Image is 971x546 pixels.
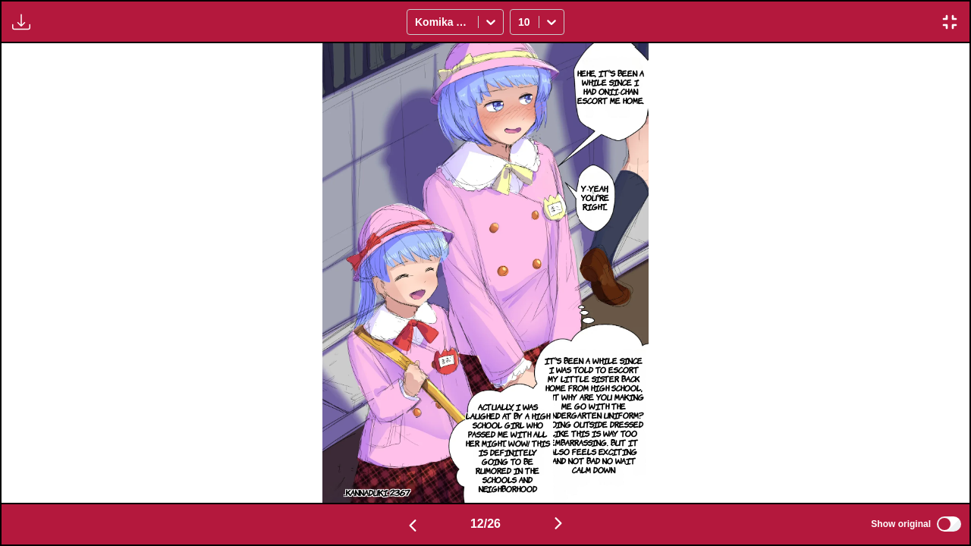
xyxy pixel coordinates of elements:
img: Previous page [404,516,422,535]
p: Actually, I was laughed at by a high school girl who passed me with all her might. Wow! This is d... [463,399,553,496]
span: Show original [871,519,931,529]
img: Download translated images [12,13,30,31]
p: Y-Yeah, you're right... [578,180,612,214]
span: 12 / 26 [470,517,501,531]
img: Manga Panel [322,43,648,503]
img: Next page [549,514,567,532]
p: Hehe, it's been a while since I had Onii-chan escort me home. [573,65,648,108]
p: .Kannaduki 2367 [341,485,413,500]
input: Show original [937,516,961,532]
p: It's been a while since I was told to escort my little sister back home from high school, but why... [540,353,648,477]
